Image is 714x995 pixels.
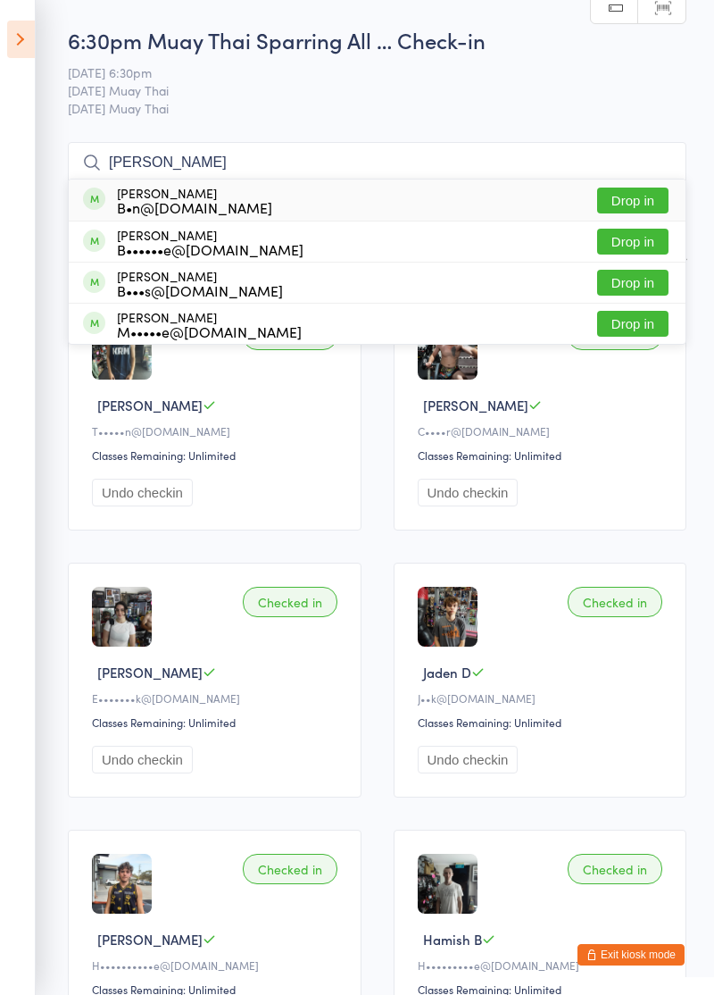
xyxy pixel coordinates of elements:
button: Drop in [597,229,668,255]
span: [DATE] 6:30pm [68,63,659,81]
div: B•••s@[DOMAIN_NAME] [117,283,283,297]
div: Checked in [568,854,662,884]
div: Classes Remaining: Unlimited [418,715,668,730]
div: T•••••n@[DOMAIN_NAME] [92,423,343,439]
h2: 6:30pm Muay Thai Sparring All … Check-in [68,25,686,54]
button: Drop in [597,270,668,296]
button: Undo checkin [92,479,193,506]
div: E•••••••k@[DOMAIN_NAME] [92,690,343,706]
div: C••••r@[DOMAIN_NAME] [418,423,668,439]
span: [PERSON_NAME] [97,396,203,414]
div: Checked in [243,854,337,884]
div: H•••••••••e@[DOMAIN_NAME] [418,957,668,973]
button: Undo checkin [418,479,519,506]
span: Jaden D [423,663,471,681]
div: [PERSON_NAME] [117,228,303,256]
div: Classes Remaining: Unlimited [92,715,343,730]
img: image1714380085.png [92,320,152,380]
div: Checked in [243,587,337,617]
button: Drop in [597,188,668,213]
div: M•••••e@[DOMAIN_NAME] [117,324,302,339]
div: [PERSON_NAME] [117,186,272,214]
span: [PERSON_NAME] [97,663,203,681]
img: image1715758092.png [418,854,477,914]
img: image1739777098.png [418,587,477,647]
img: image1699344684.png [418,320,477,380]
span: [DATE] Muay Thai [68,81,659,99]
button: Undo checkin [92,746,193,773]
div: Classes Remaining: Unlimited [92,447,343,463]
div: H••••••••••e@[DOMAIN_NAME] [92,957,343,973]
img: image1698130748.png [92,854,152,914]
div: Classes Remaining: Unlimited [418,447,668,463]
button: Drop in [597,311,668,337]
span: [DATE] Muay Thai [68,99,686,117]
div: B••••••e@[DOMAIN_NAME] [117,242,303,256]
span: Hamish B [423,930,482,949]
div: [PERSON_NAME] [117,269,283,297]
button: Undo checkin [418,746,519,773]
div: Checked in [568,587,662,617]
div: J••k@[DOMAIN_NAME] [418,690,668,706]
img: image1727343081.png [92,587,152,647]
button: Exit kiosk mode [577,944,685,966]
input: Search [68,142,686,183]
span: [PERSON_NAME] [97,930,203,949]
div: B•n@[DOMAIN_NAME] [117,200,272,214]
span: [PERSON_NAME] [423,396,528,414]
div: [PERSON_NAME] [117,310,302,339]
